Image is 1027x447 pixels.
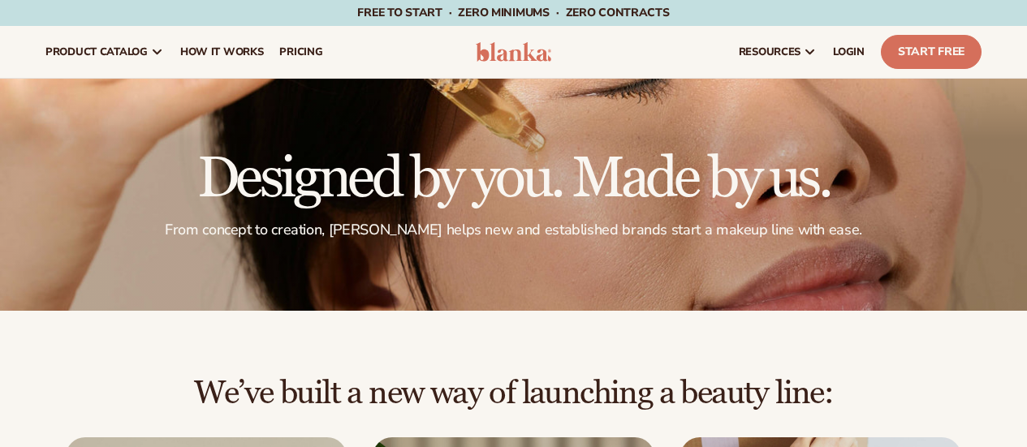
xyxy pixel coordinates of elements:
span: pricing [279,45,322,58]
span: How It Works [180,45,264,58]
a: pricing [271,26,330,78]
a: LOGIN [825,26,873,78]
span: resources [739,45,800,58]
a: resources [731,26,825,78]
h1: Designed by you. Made by us. [45,151,982,208]
a: How It Works [172,26,272,78]
img: logo [476,42,552,62]
a: product catalog [37,26,172,78]
a: Start Free [881,35,982,69]
span: LOGIN [833,45,865,58]
span: product catalog [45,45,148,58]
span: Free to start · ZERO minimums · ZERO contracts [357,5,669,20]
h2: We’ve built a new way of launching a beauty line: [45,376,982,411]
p: From concept to creation, [PERSON_NAME] helps new and established brands start a makeup line with... [45,221,982,239]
